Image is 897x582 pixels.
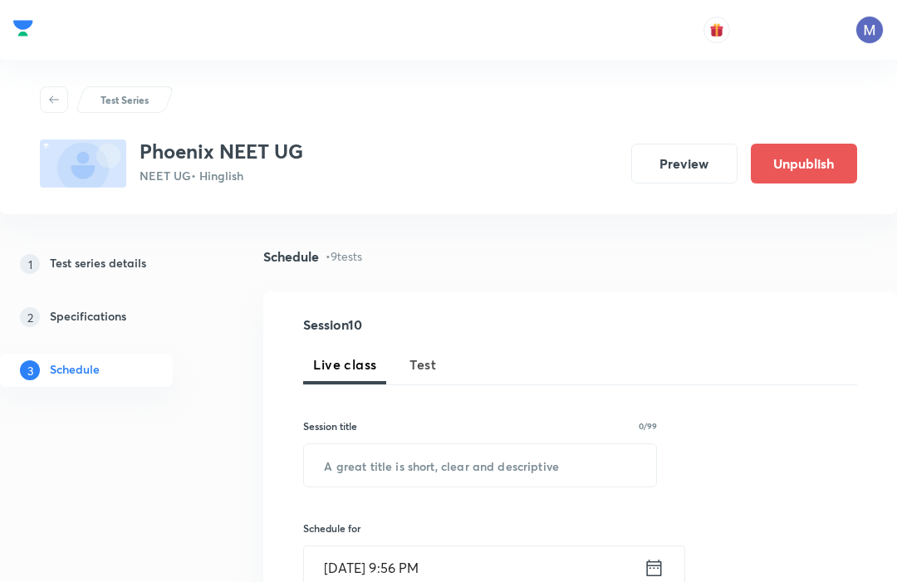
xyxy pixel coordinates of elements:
img: Mangilal Choudhary [855,16,884,44]
a: Company Logo [13,16,33,45]
button: avatar [703,17,730,43]
p: 0/99 [639,422,657,430]
p: 1 [20,254,40,274]
h6: Session title [303,418,357,433]
p: • 9 tests [326,247,362,265]
span: Live class [313,355,376,374]
button: Unpublish [751,144,857,183]
h4: Schedule [263,250,319,263]
h3: Phoenix NEET UG [140,139,303,164]
h4: Session 10 [303,318,590,331]
h6: Schedule for [303,521,657,536]
p: Test Series [100,92,149,107]
p: 3 [20,360,40,380]
h5: Test series details [50,254,146,274]
h5: Schedule [50,360,100,380]
p: 2 [20,307,40,327]
img: avatar [709,22,724,37]
h5: Specifications [50,307,126,327]
button: Preview [631,144,738,183]
img: fallback-thumbnail.png [40,139,126,188]
img: Company Logo [13,16,33,41]
span: Test [409,355,436,374]
p: NEET UG • Hinglish [140,167,303,184]
input: A great title is short, clear and descriptive [304,444,656,487]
